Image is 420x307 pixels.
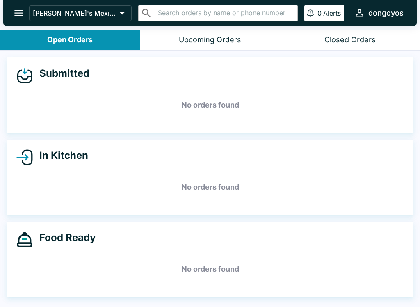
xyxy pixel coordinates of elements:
div: Open Orders [47,35,93,45]
p: Alerts [323,9,341,17]
h4: In Kitchen [33,149,88,162]
div: dongoyos [368,8,404,18]
div: Closed Orders [324,35,376,45]
p: [PERSON_NAME]'s Mexican Food [33,9,116,17]
h5: No orders found [16,90,404,120]
h5: No orders found [16,172,404,202]
button: open drawer [8,2,29,23]
div: Upcoming Orders [179,35,241,45]
h4: Submitted [33,67,89,80]
h5: No orders found [16,254,404,284]
input: Search orders by name or phone number [155,7,294,19]
h4: Food Ready [33,231,96,244]
button: dongoyos [351,4,407,22]
button: [PERSON_NAME]'s Mexican Food [29,5,132,21]
p: 0 [317,9,322,17]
